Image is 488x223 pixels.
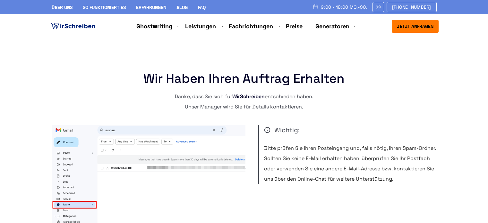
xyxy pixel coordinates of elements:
img: Schedule [312,4,318,9]
a: Preise [286,22,303,30]
a: Ghostwriting [136,22,172,30]
strong: WirSchreiben [232,93,265,100]
a: Fachrichtungen [229,22,273,30]
p: Danke, dass Sie sich für entschieden haben. [52,91,437,102]
a: Erfahrungen [136,4,166,10]
span: [PHONE_NUMBER] [392,4,431,10]
h1: Wir haben Ihren Auftrag erhalten [52,72,437,85]
a: Leistungen [185,22,216,30]
span: 9:00 - 18:00 Mo.-So. [321,4,367,10]
a: Über uns [52,4,73,10]
a: Generatoren [315,22,349,30]
a: Blog [176,4,188,10]
p: Bitte prüfen Sie Ihren Posteingang und, falls nötig, Ihren Spam-Ordner. Sollten Sie keine E-Mail ... [264,143,437,184]
a: So funktioniert es [83,4,126,10]
button: Jetzt anfragen [392,20,439,33]
img: Email [375,4,381,10]
span: Wichtig: [264,125,437,135]
a: FAQ [198,4,206,10]
a: [PHONE_NUMBER] [387,2,437,12]
p: Unser Manager wird Sie für Details kontaktieren. [52,102,437,112]
img: logo ghostwriter-österreich [50,21,97,31]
